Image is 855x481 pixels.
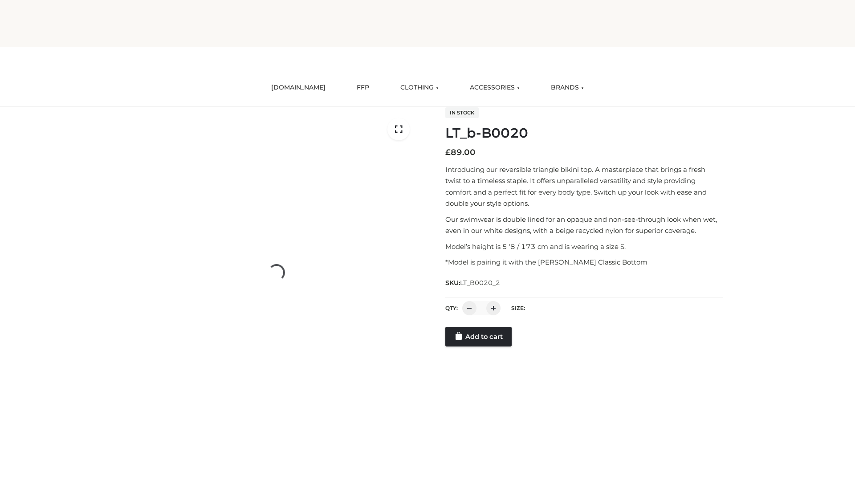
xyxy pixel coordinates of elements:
span: In stock [445,107,479,118]
a: ACCESSORIES [463,78,526,98]
bdi: 89.00 [445,147,476,157]
a: [DOMAIN_NAME] [265,78,332,98]
a: BRANDS [544,78,590,98]
label: Size: [511,305,525,311]
label: QTY: [445,305,458,311]
p: Introducing our reversible triangle bikini top. A masterpiece that brings a fresh twist to a time... [445,164,723,209]
p: Model’s height is 5 ‘8 / 173 cm and is wearing a size S. [445,241,723,253]
h1: LT_b-B0020 [445,125,723,141]
a: FFP [350,78,376,98]
span: £ [445,147,451,157]
span: LT_B0020_2 [460,279,500,287]
p: Our swimwear is double lined for an opaque and non-see-through look when wet, even in our white d... [445,214,723,236]
a: Add to cart [445,327,512,346]
a: CLOTHING [394,78,445,98]
p: *Model is pairing it with the [PERSON_NAME] Classic Bottom [445,257,723,268]
span: SKU: [445,277,501,288]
